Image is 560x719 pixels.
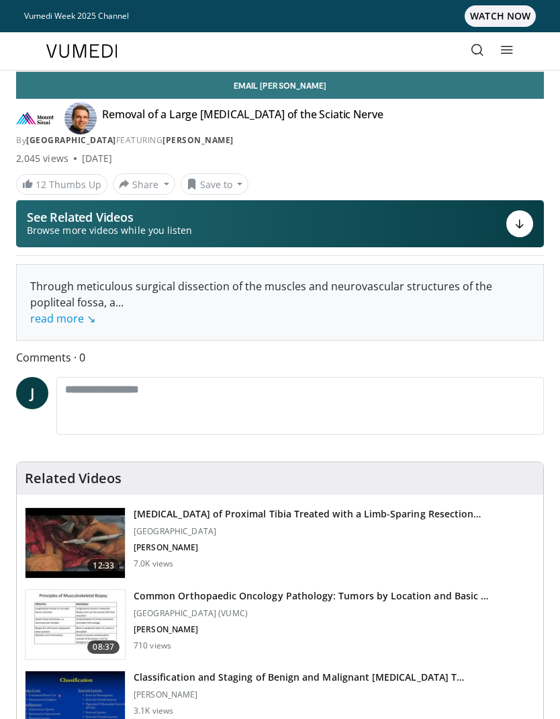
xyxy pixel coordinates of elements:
[16,108,54,129] img: Mount Sinai
[134,689,464,700] p: [PERSON_NAME]
[102,108,383,129] h4: Removal of a Large [MEDICAL_DATA] of the Sciatic Nerve
[181,173,249,195] button: Save to
[134,558,173,569] p: 7.0K views
[113,173,175,195] button: Share
[82,152,112,165] div: [DATE]
[134,589,488,603] h3: Common Orthopaedic Oncology Pathology: Tumors by Location and Basic …
[465,5,536,27] span: WATCH NOW
[25,470,122,487] h4: Related Videos
[25,589,535,661] a: 08:37 Common Orthopaedic Oncology Pathology: Tumors by Location and Basic … [GEOGRAPHIC_DATA] (VU...
[134,526,481,537] p: [GEOGRAPHIC_DATA]
[16,134,544,146] div: By FEATURING
[16,349,544,366] span: Comments 0
[134,507,481,521] h3: [MEDICAL_DATA] of Proximal Tibia Treated with a Limb-Sparing Resection…
[26,508,125,578] img: 38735_0004_3.png.150x105_q85_crop-smart_upscale.jpg
[27,224,192,237] span: Browse more videos while you listen
[16,174,107,195] a: 12 Thumbs Up
[26,134,116,146] a: [GEOGRAPHIC_DATA]
[25,507,535,579] a: 12:33 [MEDICAL_DATA] of Proximal Tibia Treated with a Limb-Sparing Resection… [GEOGRAPHIC_DATA] [...
[134,542,481,553] p: [PERSON_NAME]
[16,377,48,409] a: J
[16,72,544,99] a: Email [PERSON_NAME]
[64,102,97,134] img: Avatar
[26,590,125,660] img: dd506d71-09bb-4006-8a40-1977b092a07b.150x105_q85_crop-smart_upscale.jpg
[134,671,464,684] h3: Classification and Staging of Benign and Malignant [MEDICAL_DATA] T…
[134,640,171,651] p: 710 views
[87,559,120,573] span: 12:33
[162,134,234,146] a: [PERSON_NAME]
[46,44,118,58] img: VuMedi Logo
[87,640,120,654] span: 08:37
[134,706,173,716] p: 3.1K views
[36,178,46,191] span: 12
[24,5,536,27] a: Vumedi Week 2025 ChannelWATCH NOW
[134,624,488,635] p: [PERSON_NAME]
[30,278,530,327] div: Through meticulous surgical dissection of the muscles and neurovascular structures of the poplite...
[27,210,192,224] p: See Related Videos
[16,152,68,165] span: 2,045 views
[134,608,488,619] p: [GEOGRAPHIC_DATA] (VUMC)
[30,311,95,326] a: read more ↘
[16,200,544,247] button: See Related Videos Browse more videos while you listen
